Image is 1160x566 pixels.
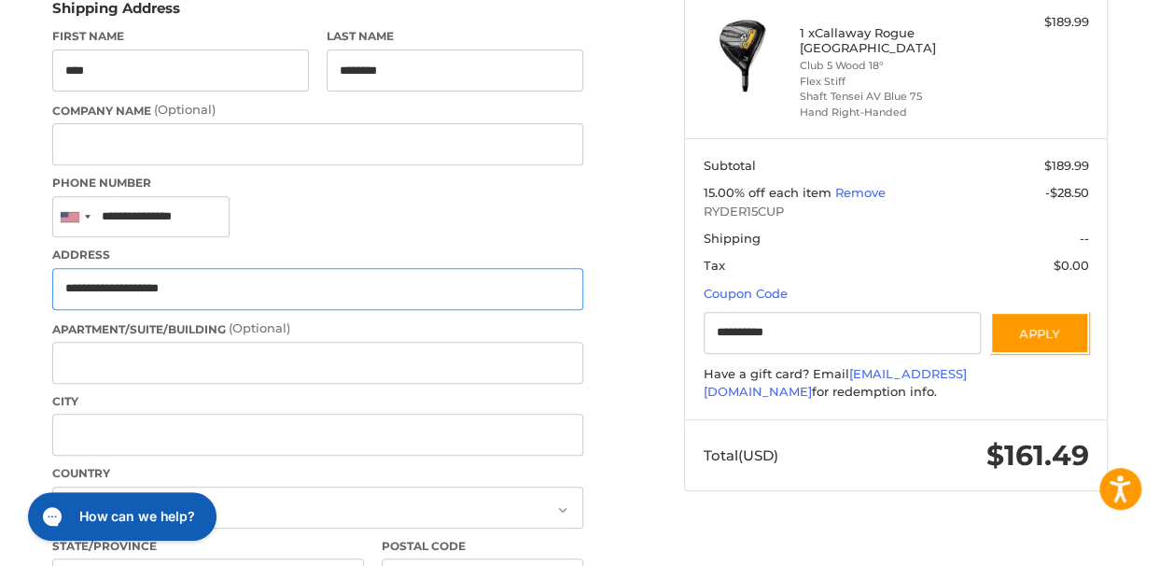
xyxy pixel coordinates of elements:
[229,320,290,335] small: (Optional)
[704,158,756,173] span: Subtotal
[52,101,583,120] label: Company Name
[1054,258,1089,273] span: $0.00
[1045,185,1089,200] span: -$28.50
[800,74,988,90] li: Flex Stiff
[382,538,583,555] label: Postal Code
[704,446,778,464] span: Total (USD)
[53,197,96,237] div: United States: +1
[52,465,583,482] label: Country
[704,286,788,301] a: Coupon Code
[52,319,583,338] label: Apartment/Suite/Building
[154,102,216,117] small: (Optional)
[704,258,725,273] span: Tax
[704,231,761,246] span: Shipping
[52,247,583,263] label: Address
[1044,158,1089,173] span: $189.99
[990,312,1089,354] button: Apply
[704,203,1089,221] span: RYDER15CUP
[52,393,583,410] label: City
[327,28,583,45] label: Last Name
[800,58,988,74] li: Club 5 Wood 18°
[800,89,988,105] li: Shaft Tensei AV Blue 75
[800,25,988,56] h4: 1 x Callaway Rogue [GEOGRAPHIC_DATA]
[800,105,988,120] li: Hand Right-Handed
[704,312,982,354] input: Gift Certificate or Coupon Code
[835,185,886,200] a: Remove
[992,13,1088,32] div: $189.99
[19,486,222,547] iframe: Gorgias live chat messenger
[52,28,309,45] label: First Name
[986,438,1089,473] span: $161.49
[52,175,583,191] label: Phone Number
[704,185,835,200] span: 15.00% off each item
[704,365,1089,402] div: Have a gift card? Email for redemption info.
[1080,231,1089,246] span: --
